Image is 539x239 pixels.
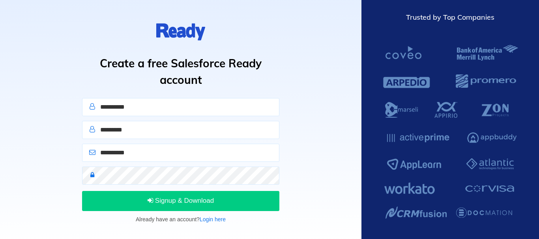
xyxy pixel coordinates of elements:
p: Already have an account? [82,215,279,224]
div: Trusted by Top Companies [382,12,519,22]
h1: Create a free Salesforce Ready account [79,55,282,88]
span: Signup & Download [148,197,214,204]
button: Signup & Download [82,191,279,211]
img: logo [156,21,205,43]
a: Login here [200,216,226,222]
img: Salesforce Ready Customers [382,37,519,227]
